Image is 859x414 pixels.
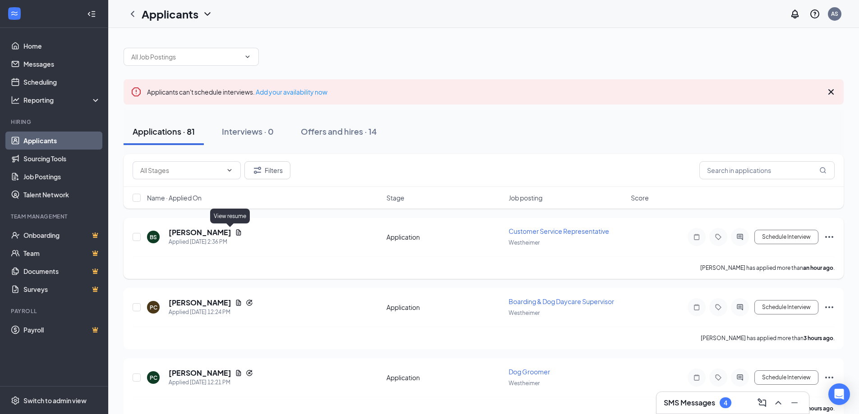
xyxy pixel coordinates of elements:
div: Application [386,373,503,382]
b: 4 hours ago [804,405,833,412]
h5: [PERSON_NAME] [169,298,231,308]
svg: Ellipses [824,302,835,313]
svg: Settings [11,396,20,405]
svg: Ellipses [824,372,835,383]
a: OnboardingCrown [23,226,101,244]
div: Payroll [11,307,99,315]
span: Westheimer [509,239,540,246]
svg: ActiveChat [735,304,745,311]
span: Name · Applied On [147,193,202,202]
button: Schedule Interview [754,230,818,244]
a: Add your availability now [256,88,327,96]
svg: ChevronUp [773,397,784,408]
span: Score [631,193,649,202]
svg: Tag [713,374,724,381]
span: Applicants can't schedule interviews. [147,88,327,96]
svg: Ellipses [824,232,835,242]
div: Offers and hires · 14 [301,126,377,137]
div: Open Intercom Messenger [828,383,850,405]
svg: ActiveChat [735,233,745,241]
a: Job Postings [23,168,101,186]
div: Application [386,303,503,312]
span: Westheimer [509,380,540,387]
svg: Reapply [246,369,253,377]
svg: Note [691,233,702,241]
b: 3 hours ago [804,335,833,341]
svg: QuestionInfo [809,9,820,19]
svg: Document [235,229,242,236]
svg: Notifications [790,9,800,19]
svg: ComposeMessage [757,397,767,408]
div: PC [150,304,157,311]
button: ChevronUp [771,396,786,410]
svg: Cross [826,86,836,97]
a: SurveysCrown [23,280,101,298]
p: [PERSON_NAME] has applied more than . [701,334,835,342]
svg: Collapse [87,9,96,18]
span: Job posting [509,193,542,202]
div: Applied [DATE] 2:36 PM [169,237,242,246]
h5: [PERSON_NAME] [169,227,231,237]
svg: ChevronDown [244,53,251,60]
div: Interviews · 0 [222,126,274,137]
div: Reporting [23,96,101,105]
svg: ActiveChat [735,374,745,381]
svg: Filter [252,165,263,176]
span: Boarding & Dog Daycare Supervisor [509,297,614,305]
svg: Minimize [789,397,800,408]
a: PayrollCrown [23,321,101,339]
button: Minimize [787,396,802,410]
svg: Reapply [246,299,253,306]
div: AS [831,10,838,18]
div: Hiring [11,118,99,126]
button: Schedule Interview [754,300,818,314]
input: Search in applications [699,161,835,179]
div: Applications · 81 [133,126,195,137]
svg: ChevronLeft [127,9,138,19]
h3: SMS Messages [664,398,715,408]
button: Filter Filters [244,161,290,179]
h1: Applicants [142,6,198,22]
p: [PERSON_NAME] has applied more than . [700,264,835,272]
a: DocumentsCrown [23,262,101,280]
div: 4 [724,399,727,407]
div: PC [150,374,157,382]
b: an hour ago [803,264,833,271]
div: Team Management [11,213,99,220]
span: Westheimer [509,309,540,316]
a: Talent Network [23,186,101,204]
a: TeamCrown [23,244,101,262]
button: Schedule Interview [754,370,818,385]
svg: MagnifyingGlass [819,167,827,174]
svg: Note [691,304,702,311]
div: Applied [DATE] 12:24 PM [169,308,253,317]
input: All Stages [140,165,222,175]
svg: Note [691,374,702,381]
span: Stage [386,193,404,202]
button: ComposeMessage [755,396,769,410]
svg: Analysis [11,96,20,105]
svg: Document [235,369,242,377]
svg: ChevronDown [226,167,233,174]
div: Applied [DATE] 12:21 PM [169,378,253,387]
svg: WorkstreamLogo [10,9,19,18]
div: Switch to admin view [23,396,87,405]
svg: ChevronDown [202,9,213,19]
div: View resume [210,209,250,223]
a: Sourcing Tools [23,150,101,168]
a: Home [23,37,101,55]
a: Applicants [23,132,101,150]
div: BS [150,233,157,241]
div: Application [386,232,503,241]
h5: [PERSON_NAME] [169,368,231,378]
svg: Error [131,86,142,97]
svg: Tag [713,304,724,311]
input: All Job Postings [131,52,240,62]
svg: Tag [713,233,724,241]
a: Scheduling [23,73,101,91]
span: Dog Groomer [509,368,550,376]
span: Customer Service Representative [509,227,609,235]
svg: Document [235,299,242,306]
a: Messages [23,55,101,73]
